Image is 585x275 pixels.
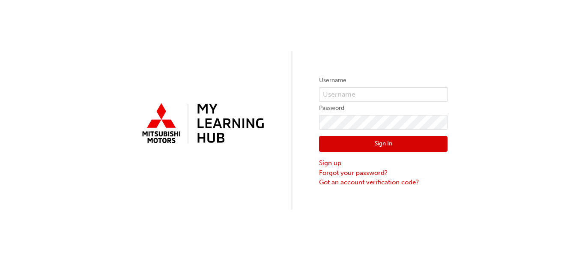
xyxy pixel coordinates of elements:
[319,168,448,178] a: Forgot your password?
[137,100,266,148] img: mmal
[319,103,448,113] label: Password
[319,136,448,152] button: Sign In
[319,75,448,86] label: Username
[319,177,448,187] a: Got an account verification code?
[319,87,448,102] input: Username
[319,158,448,168] a: Sign up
